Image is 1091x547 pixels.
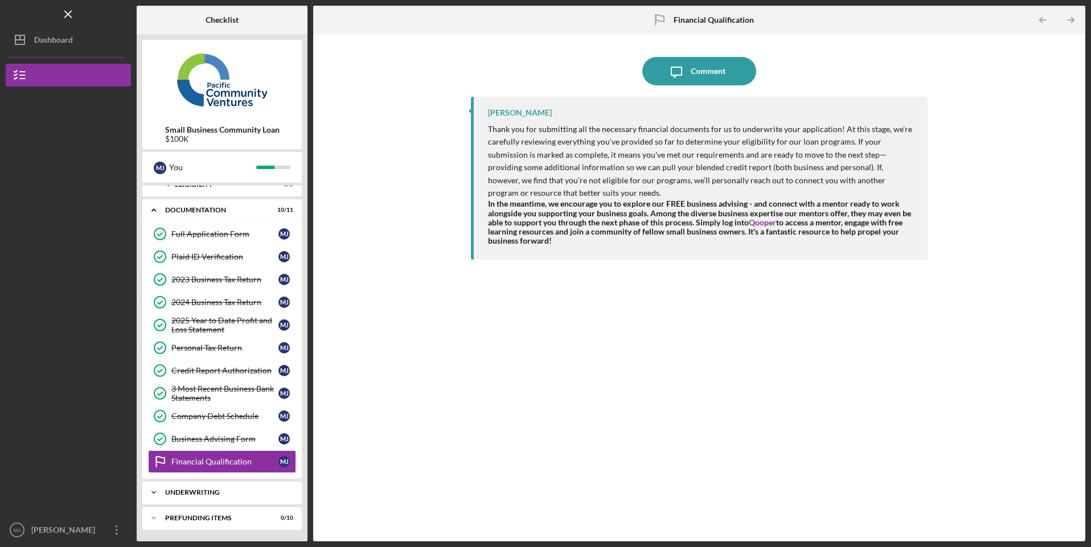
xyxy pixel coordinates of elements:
[171,252,278,261] div: Plaid ID Verification
[171,275,278,284] div: 2023 Business Tax Return
[273,515,293,521] div: 0 / 10
[165,207,265,213] div: Documentation
[171,343,278,352] div: Personal Tax Return
[278,228,290,240] div: M J
[34,28,73,54] div: Dashboard
[165,489,288,496] div: Underwriting
[148,382,296,405] a: 3 Most Recent Business Bank StatementsMJ
[14,527,21,533] text: MJ
[148,245,296,268] a: Plaid ID VerificationMJ
[488,199,911,245] strong: In the meantime, we encourage you to explore our FREE business advising - and connect with a ment...
[171,434,278,443] div: Business Advising Form
[206,15,239,24] b: Checklist
[171,229,278,238] div: Full Application Form
[148,291,296,314] a: 2024 Business Tax ReturnMJ
[6,28,131,51] button: Dashboard
[171,316,278,334] div: 2025 Year to Date Profit and Loss Statement
[278,433,290,445] div: M J
[488,108,552,117] div: [PERSON_NAME]
[278,342,290,353] div: M J
[148,223,296,245] a: Full Application FormMJ
[148,268,296,291] a: 2023 Business Tax ReturnMJ
[28,519,102,544] div: [PERSON_NAME]
[165,515,265,521] div: Prefunding Items
[171,457,278,466] div: Financial Qualification
[148,314,296,336] a: 2025 Year to Date Profit and Loss StatementMJ
[6,519,131,541] button: MJ[PERSON_NAME]
[148,405,296,427] a: Company Debt ScheduleMJ
[749,217,776,227] a: Qooper
[278,410,290,422] div: M J
[165,125,280,134] b: Small Business Community Loan
[642,57,756,85] button: Comment
[171,298,278,307] div: 2024 Business Tax Return
[148,450,296,473] a: Financial QualificationMJ
[691,57,725,85] div: Comment
[278,319,290,331] div: M J
[278,365,290,376] div: M J
[142,46,302,114] img: Product logo
[171,366,278,375] div: Credit Report Authorization
[674,15,754,24] b: Financial Qualification
[171,384,278,402] div: 3 Most Recent Business Bank Statements
[278,388,290,399] div: M J
[171,412,278,421] div: Company Debt Schedule
[148,336,296,359] a: Personal Tax ReturnMJ
[169,158,256,177] div: You
[148,359,296,382] a: Credit Report AuthorizationMJ
[154,162,166,174] div: M J
[165,134,280,143] div: $100K
[278,251,290,262] div: M J
[148,427,296,450] a: Business Advising FormMJ
[488,123,916,199] p: Thank you for submitting all the necessary financial documents for us to underwrite your applicat...
[278,274,290,285] div: M J
[273,207,293,213] div: 10 / 11
[278,456,290,467] div: M J
[278,297,290,308] div: M J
